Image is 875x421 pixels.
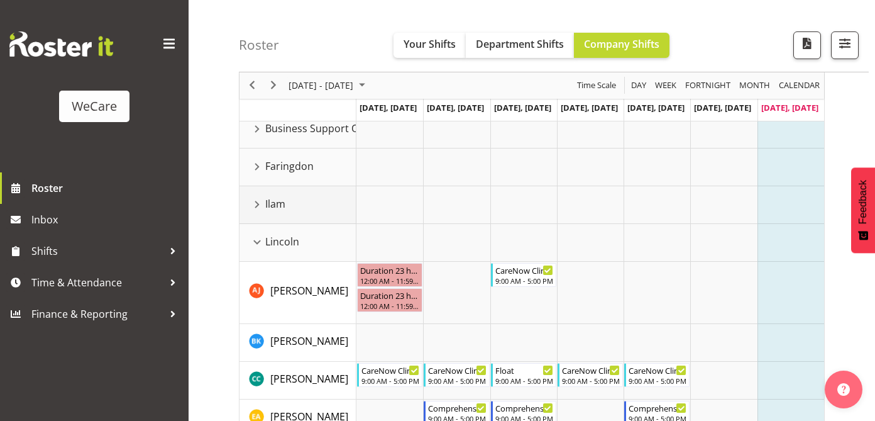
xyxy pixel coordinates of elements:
div: CareNow Clinic [428,364,486,376]
div: Amy Johannsen"s event - CareNow Clinic Begin From Wednesday, October 1, 2025 at 9:00:00 AM GMT+13... [491,263,556,287]
div: Amy Johannsen"s event - Duration 23 hours - Amy Johannsen Begin From Monday, September 29, 2025 a... [357,263,422,287]
td: Amy Johannsen resource [239,262,356,324]
div: 9:00 AM - 5:00 PM [629,376,686,386]
div: CareNow Clinic [562,364,620,376]
div: CareNow Clinic [361,364,419,376]
span: Feedback [857,180,869,224]
span: calendar [778,78,821,94]
button: Time Scale [575,78,619,94]
span: Company Shifts [584,37,659,51]
button: Your Shifts [393,33,466,58]
button: Previous [244,78,261,94]
span: [DATE], [DATE] [761,102,818,113]
button: Fortnight [683,78,733,94]
span: [DATE], [DATE] [427,102,484,113]
span: Day [630,78,647,94]
button: Timeline Day [629,78,649,94]
button: Filter Shifts [831,31,859,59]
div: 9:00 AM - 5:00 PM [495,276,553,286]
span: [DATE], [DATE] [494,102,551,113]
span: [PERSON_NAME] [270,372,348,386]
div: next period [263,72,284,99]
td: Brian Ko resource [239,324,356,362]
td: Business Support Office resource [239,111,356,149]
div: Duration 23 hours - [PERSON_NAME] [360,289,419,301]
button: Company Shifts [574,33,669,58]
div: Comprehensive Consult [629,401,686,414]
div: Float [495,364,553,376]
button: Next [265,78,282,94]
span: [DATE] - [DATE] [287,78,355,94]
div: Duration 23 hours - [PERSON_NAME] [360,264,419,276]
button: Download a PDF of the roster according to the set date range. [793,31,821,59]
span: Ilam [265,196,285,211]
div: Charlotte Courtney"s event - CareNow Clinic Begin From Friday, October 3, 2025 at 9:00:00 AM GMT+... [624,363,690,387]
button: Timeline Week [653,78,679,94]
button: Month [777,78,822,94]
span: Roster [31,179,182,198]
a: [PERSON_NAME] [270,334,348,349]
button: Feedback - Show survey [851,167,875,253]
span: Shifts [31,242,163,261]
div: Charlotte Courtney"s event - CareNow Clinic Begin From Monday, September 29, 2025 at 9:00:00 AM G... [357,363,422,387]
td: Faringdon resource [239,149,356,186]
span: Business Support Office [265,121,379,136]
div: Comprehensive Consult [428,401,486,414]
div: 12:00 AM - 11:59 PM [360,301,419,311]
span: [PERSON_NAME] [270,284,348,298]
div: Amy Johannsen"s event - Duration 23 hours - Amy Johannsen Begin From Monday, September 29, 2025 a... [357,288,422,312]
div: WeCare [72,97,117,116]
div: 9:00 AM - 5:00 PM [361,376,419,386]
span: [DATE], [DATE] [627,102,685,113]
span: Lincoln [265,234,299,249]
a: [PERSON_NAME] [270,283,348,298]
span: Inbox [31,210,182,229]
span: Finance & Reporting [31,305,163,323]
span: Faringdon [265,159,314,174]
a: [PERSON_NAME] [270,371,348,386]
span: Month [738,78,771,94]
div: 9:00 AM - 5:00 PM [495,376,553,386]
h4: Roster [239,38,279,52]
div: Charlotte Courtney"s event - CareNow Clinic Begin From Thursday, October 2, 2025 at 9:00:00 AM GM... [558,363,623,387]
div: Sep 29 - Oct 05, 2025 [284,72,373,99]
td: Charlotte Courtney resource [239,362,356,400]
button: Department Shifts [466,33,574,58]
div: Charlotte Courtney"s event - CareNow Clinic Begin From Tuesday, September 30, 2025 at 9:00:00 AM ... [424,363,489,387]
span: Department Shifts [476,37,564,51]
button: October 2025 [287,78,371,94]
span: Week [654,78,678,94]
div: CareNow Clinic [629,364,686,376]
div: 9:00 AM - 5:00 PM [428,376,486,386]
div: previous period [241,72,263,99]
div: Comprehensive Consult [495,401,553,414]
div: 12:00 AM - 11:59 PM [360,276,419,286]
span: [PERSON_NAME] [270,334,348,348]
div: Charlotte Courtney"s event - Float Begin From Wednesday, October 1, 2025 at 9:00:00 AM GMT+13:00 ... [491,363,556,387]
span: [DATE], [DATE] [561,102,618,113]
button: Timeline Month [737,78,773,94]
div: 9:00 AM - 5:00 PM [562,376,620,386]
img: help-xxl-2.png [837,383,850,396]
td: Lincoln resource [239,224,356,262]
span: Time & Attendance [31,273,163,292]
span: Your Shifts [404,37,456,51]
span: [DATE], [DATE] [360,102,417,113]
span: Fortnight [684,78,732,94]
span: Time Scale [576,78,617,94]
span: [DATE], [DATE] [694,102,751,113]
div: CareNow Clinic [495,264,553,276]
td: Ilam resource [239,186,356,224]
img: Rosterit website logo [9,31,113,57]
